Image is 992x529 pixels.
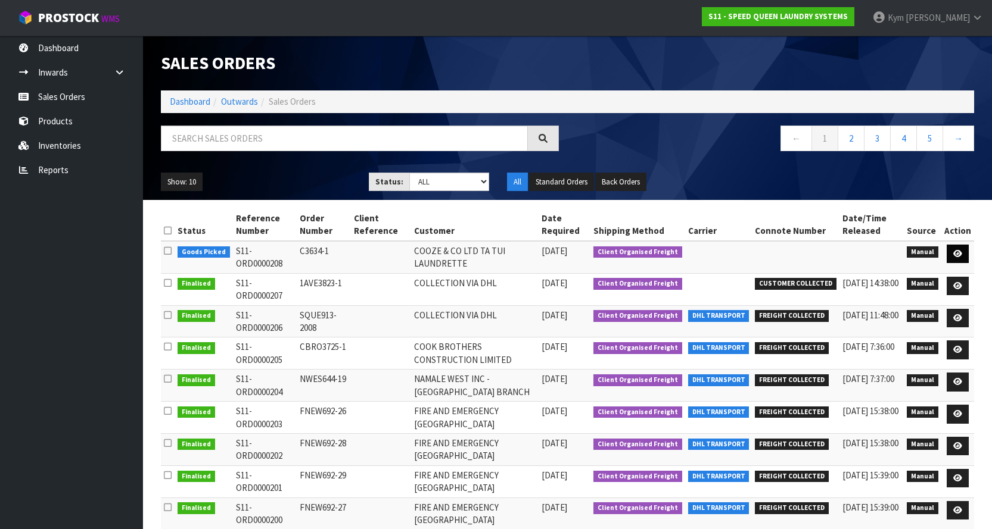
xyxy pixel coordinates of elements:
td: CBRO3725-1 [297,337,351,370]
span: [DATE] [542,437,567,449]
th: Date/Time Released [839,209,904,241]
span: Client Organised Freight [593,406,682,418]
span: Finalised [178,406,215,418]
span: Finalised [178,502,215,514]
span: Manual [907,278,938,290]
span: DHL TRANSPORT [688,342,750,354]
td: S11-ORD0000206 [233,305,297,337]
td: SQUE913-2008 [297,305,351,337]
button: All [507,173,528,192]
td: S11-ORD0000205 [233,337,297,370]
span: DHL TRANSPORT [688,374,750,386]
a: ← [780,126,812,151]
span: DHL TRANSPORT [688,406,750,418]
a: 4 [890,126,917,151]
span: Manual [907,471,938,483]
span: [PERSON_NAME] [906,12,970,23]
span: [DATE] 11:48:00 [842,309,898,321]
span: [DATE] 7:37:00 [842,373,894,384]
a: 5 [916,126,943,151]
img: cube-alt.png [18,10,33,25]
span: CUSTOMER COLLECTED [755,278,836,290]
nav: Page navigation [577,126,975,155]
th: Status [175,209,233,241]
span: Finalised [178,374,215,386]
strong: S11 - SPEED QUEEN LAUNDRY SYSTEMS [708,11,848,21]
a: 2 [838,126,864,151]
span: [DATE] [542,405,567,417]
td: NWES644-19 [297,370,351,402]
span: [DATE] [542,373,567,384]
td: COLLECTION VIA DHL [411,305,539,337]
a: 3 [864,126,891,151]
span: Client Organised Freight [593,502,682,514]
span: Manual [907,246,938,258]
button: Back Orders [595,173,646,192]
h1: Sales Orders [161,54,559,73]
span: [DATE] [542,277,567,289]
span: Finalised [178,471,215,483]
a: → [943,126,974,151]
th: Carrier [685,209,752,241]
span: [DATE] [542,245,567,256]
td: FNEW692-26 [297,402,351,434]
span: DHL TRANSPORT [688,502,750,514]
span: FREIGHT COLLECTED [755,406,829,418]
span: Goods Picked [178,246,230,258]
small: WMS [101,13,120,24]
td: FNEW692-28 [297,433,351,465]
span: FREIGHT COLLECTED [755,439,829,450]
td: COOZE & CO LTD TA TUI LAUNDRETTE [411,241,539,273]
td: NAMALE WEST INC - [GEOGRAPHIC_DATA] BRANCH [411,370,539,402]
span: ProStock [38,10,99,26]
th: Action [941,209,974,241]
td: S11-ORD0000207 [233,273,297,305]
th: Date Required [539,209,591,241]
span: DHL TRANSPORT [688,310,750,322]
th: Connote Number [752,209,839,241]
span: Client Organised Freight [593,342,682,354]
span: Manual [907,406,938,418]
span: Finalised [178,278,215,290]
span: FREIGHT COLLECTED [755,471,829,483]
td: S11-ORD0000202 [233,433,297,465]
span: Manual [907,439,938,450]
span: [DATE] 15:39:00 [842,502,898,513]
a: Dashboard [170,96,210,107]
th: Source [904,209,941,241]
th: Client Reference [351,209,411,241]
td: 1AVE3823-1 [297,273,351,305]
a: Outwards [221,96,258,107]
span: Finalised [178,310,215,322]
span: [DATE] 7:36:00 [842,341,894,352]
td: COLLECTION VIA DHL [411,273,539,305]
button: Standard Orders [529,173,594,192]
span: Client Organised Freight [593,246,682,258]
button: Show: 10 [161,173,203,192]
span: Client Organised Freight [593,310,682,322]
span: FREIGHT COLLECTED [755,310,829,322]
span: Manual [907,342,938,354]
a: 1 [811,126,838,151]
th: Shipping Method [590,209,685,241]
span: DHL TRANSPORT [688,471,750,483]
span: Client Organised Freight [593,439,682,450]
span: Client Organised Freight [593,374,682,386]
td: FIRE AND EMERGENCY [GEOGRAPHIC_DATA] [411,402,539,434]
span: Manual [907,502,938,514]
span: Manual [907,310,938,322]
span: [DATE] 15:38:00 [842,437,898,449]
span: FREIGHT COLLECTED [755,374,829,386]
span: [DATE] [542,309,567,321]
span: Manual [907,374,938,386]
span: Sales Orders [269,96,316,107]
span: FREIGHT COLLECTED [755,502,829,514]
td: FIRE AND EMERGENCY [GEOGRAPHIC_DATA] [411,433,539,465]
td: FNEW692-29 [297,465,351,497]
span: Finalised [178,342,215,354]
td: S11-ORD0000203 [233,402,297,434]
td: COOK BROTHERS CONSTRUCTION LIMITED [411,337,539,370]
span: Client Organised Freight [593,471,682,483]
span: Finalised [178,439,215,450]
th: Order Number [297,209,351,241]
